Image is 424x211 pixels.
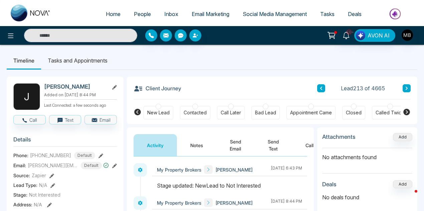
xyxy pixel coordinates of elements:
span: [PERSON_NAME][EMAIL_ADDRESS][DOMAIN_NAME] [28,162,78,169]
h3: Deals [322,181,337,188]
button: Call [292,134,327,156]
button: Activity [134,134,177,156]
span: Source: [13,172,30,179]
span: Inbox [164,11,178,17]
p: Last Connected: a few seconds ago [44,101,117,108]
div: [DATE] 6:43 PM [271,165,302,174]
span: Not Interested [29,191,60,198]
button: Text [49,115,81,124]
li: Tasks and Appointments [41,51,114,70]
div: J [13,83,40,110]
iframe: Intercom live chat [401,188,417,204]
span: People [134,11,151,17]
a: Deals [341,8,368,20]
a: 10+ [338,29,354,41]
div: Appointment Came [290,109,332,116]
button: Email [84,115,117,124]
img: Nova CRM Logo [11,5,51,21]
span: [PHONE_NUMBER] [30,152,71,159]
h3: Details [13,136,117,146]
div: New Lead [147,109,170,116]
span: My Property Brokers [157,199,201,206]
span: Phone: [13,152,28,159]
span: Tasks [320,11,335,17]
p: No deals found [322,193,412,201]
a: Email Marketing [185,8,236,20]
button: Add [393,180,412,188]
button: Call [13,115,46,124]
span: Lead 213 of 4665 [341,84,385,92]
div: Bad Lead [255,109,276,116]
span: [PERSON_NAME] [215,199,253,206]
h3: Client Journey [134,83,181,93]
a: Tasks [313,8,341,20]
span: My Property Brokers [157,166,201,173]
img: Market-place.gif [372,6,420,21]
span: Email Marketing [192,11,229,17]
div: Call Later [221,109,241,116]
li: Timeline [7,51,41,70]
span: AVON AI [368,31,390,39]
a: People [127,8,158,20]
span: Home [106,11,121,17]
span: Default [81,162,102,169]
p: Added on [DATE] 8:44 PM [44,92,117,98]
span: 10+ [346,29,352,35]
button: Notes [177,134,216,156]
span: Lead Type: [13,182,37,189]
span: Add [393,134,412,139]
a: Home [99,8,127,20]
p: No attachments found [322,148,412,161]
button: Send Text [254,134,292,156]
span: Social Media Management [243,11,307,17]
span: N/A [34,202,42,207]
span: Zapier [32,172,46,179]
span: [PERSON_NAME] [215,166,253,173]
button: Add [393,133,412,141]
button: AVON AI [354,29,395,42]
span: Email: [13,162,26,169]
a: Inbox [158,8,185,20]
h3: Attachments [322,133,356,140]
button: Send Email [216,134,254,156]
div: Called Twice [376,109,404,116]
span: Stage: [13,191,27,198]
div: Contacted [184,109,207,116]
span: Deals [348,11,362,17]
span: N/A [39,182,47,189]
a: Social Media Management [236,8,313,20]
div: [DATE] 8:44 PM [271,198,302,207]
span: Address: [13,201,42,208]
span: Default [74,152,95,159]
img: User Avatar [402,29,413,41]
h2: [PERSON_NAME] [44,83,106,90]
div: Closed [346,109,362,116]
img: Lead Flow [356,31,365,40]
